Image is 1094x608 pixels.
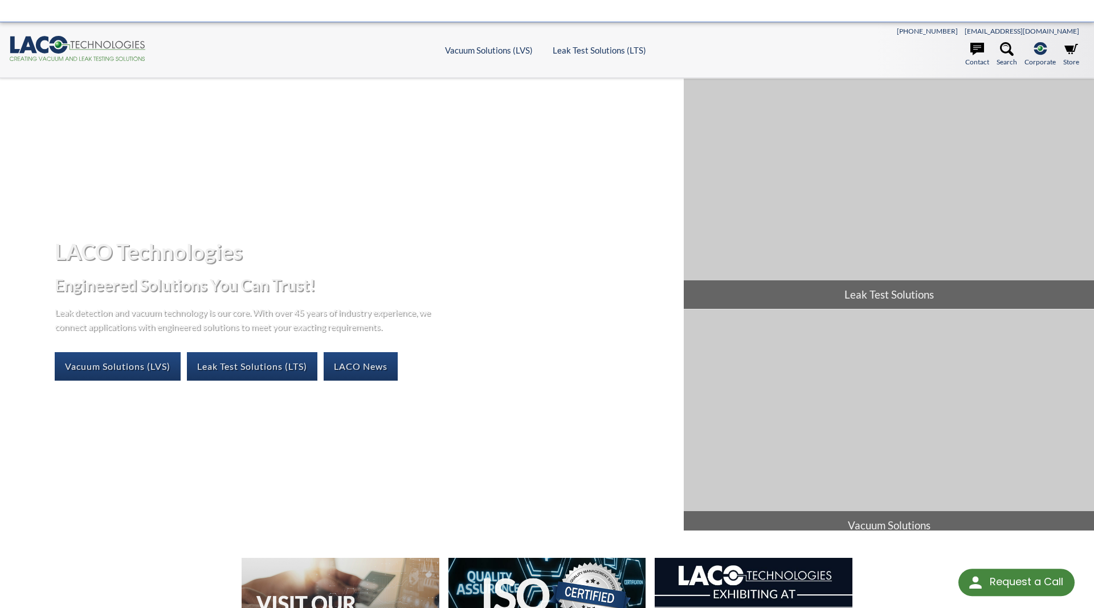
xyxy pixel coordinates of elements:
a: Contact [965,42,989,67]
h1: LACO Technologies [55,238,675,266]
a: [EMAIL_ADDRESS][DOMAIN_NAME] [965,27,1079,35]
a: Vacuum Solutions [684,309,1094,540]
p: Leak detection and vacuum technology is our core. With over 45 years of industry experience, we c... [55,305,436,334]
a: LACO News [324,352,398,381]
a: Search [997,42,1017,67]
h2: Engineered Solutions You Can Trust! [55,275,675,296]
a: [PHONE_NUMBER] [897,27,958,35]
img: round button [966,573,985,591]
a: Vacuum Solutions (LVS) [55,352,181,381]
span: Leak Test Solutions [684,280,1094,309]
a: Leak Test Solutions (LTS) [187,352,317,381]
span: Vacuum Solutions [684,511,1094,540]
span: Corporate [1024,56,1056,67]
a: Store [1063,42,1079,67]
div: Request a Call [990,569,1063,595]
a: Leak Test Solutions (LTS) [553,45,646,55]
div: Request a Call [958,569,1075,596]
a: Leak Test Solutions [684,79,1094,309]
a: Vacuum Solutions (LVS) [445,45,533,55]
